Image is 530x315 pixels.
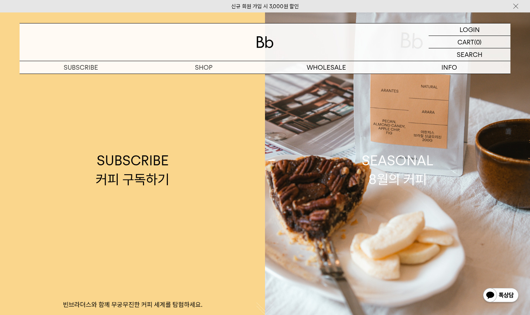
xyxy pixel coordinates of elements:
[362,151,434,189] div: SEASONAL 8월의 커피
[482,287,519,304] img: 카카오톡 채널 1:1 채팅 버튼
[96,151,169,189] div: SUBSCRIBE 커피 구독하기
[142,61,265,74] a: SHOP
[256,36,274,48] img: 로고
[474,36,482,48] p: (0)
[457,48,482,61] p: SEARCH
[388,61,510,74] p: INFO
[429,23,510,36] a: LOGIN
[265,61,388,74] p: WHOLESALE
[457,36,474,48] p: CART
[429,36,510,48] a: CART (0)
[460,23,480,36] p: LOGIN
[231,3,299,10] a: 신규 회원 가입 시 3,000원 할인
[20,61,142,74] a: SUBSCRIBE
